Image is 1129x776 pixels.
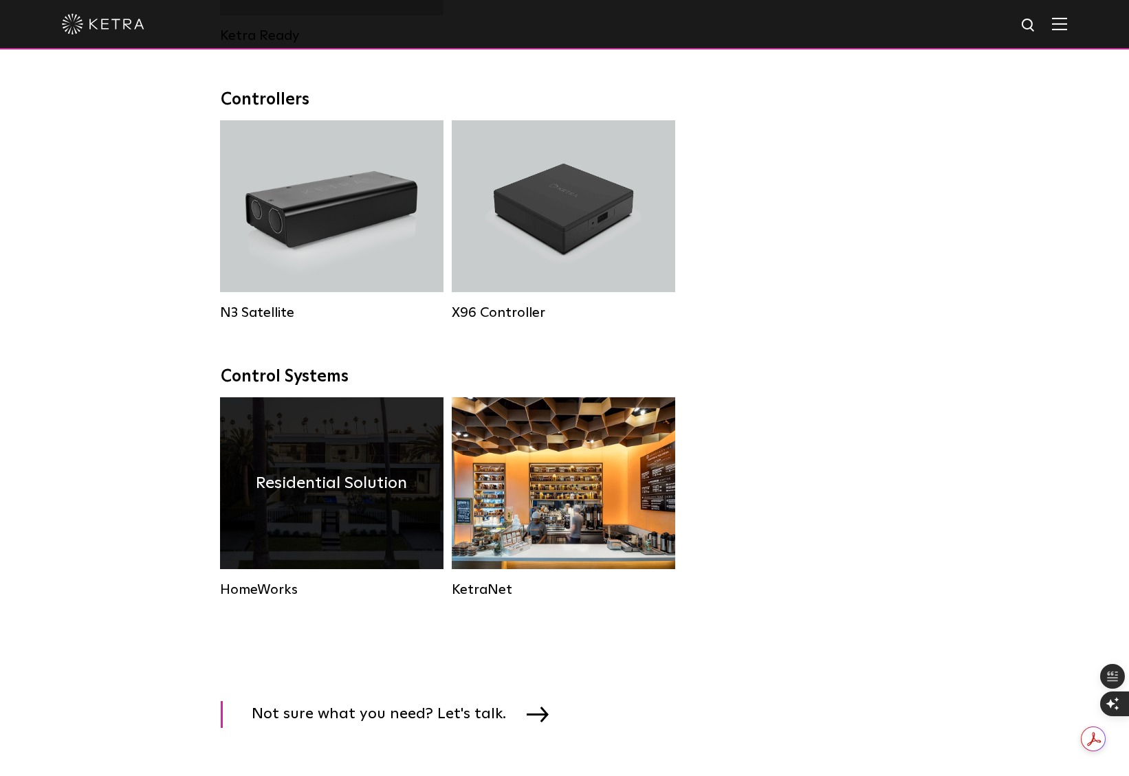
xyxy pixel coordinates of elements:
[220,397,443,598] a: HomeWorks Residential Solution
[452,120,675,321] a: X96 Controller X96 Controller
[220,304,443,321] div: N3 Satellite
[62,14,144,34] img: ketra-logo-2019-white
[220,581,443,598] div: HomeWorks
[221,90,908,110] div: Controllers
[1020,17,1038,34] img: search icon
[252,701,527,728] span: Not sure what you need? Let's talk.
[527,707,549,722] img: arrow
[221,701,566,728] a: Not sure what you need? Let's talk.
[452,397,675,598] a: KetraNet Legacy System
[221,367,908,387] div: Control Systems
[452,581,675,598] div: KetraNet
[220,120,443,321] a: N3 Satellite N3 Satellite
[452,304,675,321] div: X96 Controller
[256,470,407,496] h4: Residential Solution
[1052,17,1067,30] img: Hamburger%20Nav.svg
